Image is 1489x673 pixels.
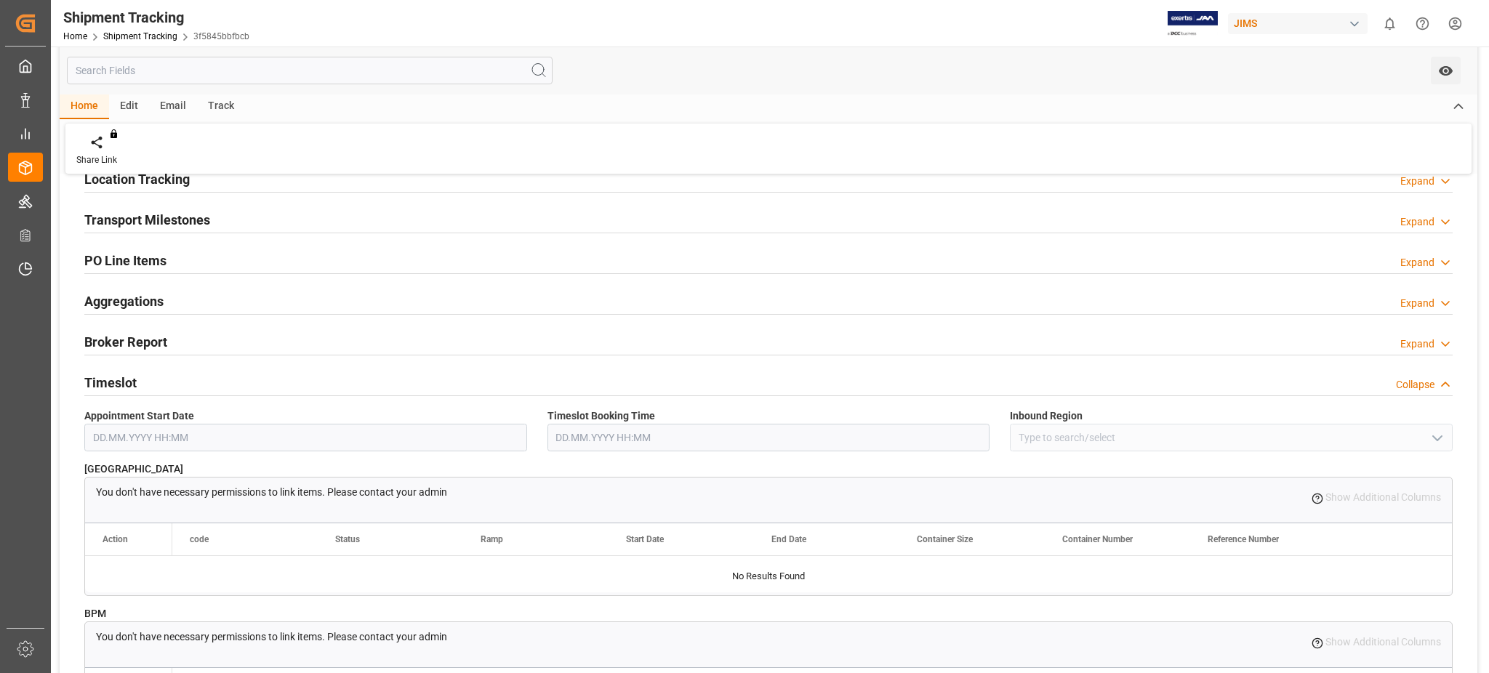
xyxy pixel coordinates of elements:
span: Start Date [626,534,664,544]
div: Expand [1400,296,1434,311]
span: Ramp [481,534,503,544]
input: DD.MM.YYYY HH:MM [547,424,990,451]
h2: Broker Report [84,332,167,352]
input: Type to search/select [1010,424,1453,451]
button: open menu [1425,427,1447,449]
span: Reference Number [1208,534,1279,544]
h2: Location Tracking [84,169,190,189]
span: Timeslot Booking Time [547,408,655,424]
button: Help Center [1406,7,1439,40]
div: Email [149,94,197,119]
h2: Aggregations [84,291,164,311]
div: Expand [1400,336,1434,352]
button: show 0 new notifications [1373,7,1406,40]
button: open menu [1431,57,1461,84]
span: End Date [771,534,806,544]
div: Expand [1400,214,1434,230]
div: Collapse [1396,377,1434,392]
button: JIMS [1228,9,1373,37]
div: Edit [109,94,149,119]
h2: PO Line Items [84,251,166,270]
div: Home [60,94,109,119]
h2: Timeslot [84,373,137,392]
input: DD.MM.YYYY HH:MM [84,424,527,451]
p: You don't have necessary permissions to link items. Please contact your admin [96,629,447,645]
input: Search Fields [67,57,553,84]
span: [GEOGRAPHIC_DATA] [84,462,183,477]
a: Home [63,31,87,41]
span: Appointment Start Date [84,408,194,424]
div: JIMS [1228,13,1368,34]
h2: Transport Milestones [84,210,210,230]
img: Exertis%20JAM%20-%20Email%20Logo.jpg_1722504956.jpg [1168,11,1218,36]
div: Expand [1400,174,1434,189]
a: Shipment Tracking [103,31,177,41]
span: BPM [84,606,106,621]
span: Inbound Region [1010,408,1083,424]
p: You don't have necessary permissions to link items. Please contact your admin [96,485,447,500]
div: Expand [1400,255,1434,270]
div: Action [103,534,128,544]
div: Track [197,94,245,119]
span: Container Size [917,534,973,544]
span: code [190,534,209,544]
div: Shipment Tracking [63,7,249,28]
span: Status [335,534,360,544]
span: Container Number [1062,534,1133,544]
